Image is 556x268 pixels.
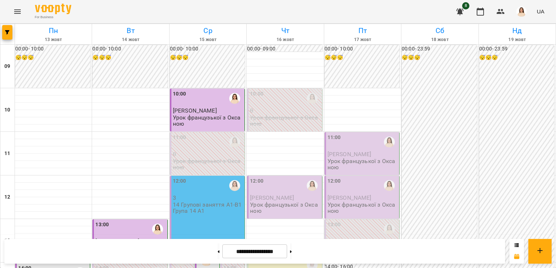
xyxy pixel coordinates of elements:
h6: 12 [4,193,10,201]
img: Оксана [384,180,395,191]
span: 8 [462,2,469,9]
h6: 😴😴😴 [92,54,167,62]
h6: 00:00 - 09:00 [247,45,322,53]
h6: 00:00 - 10:00 [92,45,167,53]
h6: 00:00 - 10:00 [15,45,90,53]
label: 13:00 [95,221,109,229]
p: 14 Групові заняття А1-В1 Група 14 А1 [173,202,243,214]
h6: Пт [325,25,400,36]
h6: 09 [4,62,10,70]
h6: Сб [402,25,477,36]
h6: 😴😴😴 [170,54,245,62]
h6: 00:00 - 10:00 [170,45,245,53]
label: 12:00 [173,177,186,185]
label: 10:00 [173,90,186,98]
button: UA [534,5,547,18]
img: Оксана [229,93,240,104]
p: Урок французької з Оксаною [250,114,320,127]
img: Оксана [229,137,240,147]
h6: 19 жовт [480,36,555,43]
h6: 😴😴😴 [479,54,554,62]
p: 0 [250,107,320,114]
label: 10:00 [250,90,263,98]
span: [PERSON_NAME] [327,151,372,158]
h6: Вт [93,25,168,36]
h6: 16 жовт [248,36,322,43]
h6: 11 [4,150,10,158]
p: Урок французької з Оксаною [173,158,243,171]
h6: 13 жовт [16,36,91,43]
h6: 10 [4,106,10,114]
img: Оксана [229,180,240,191]
label: 11:00 [173,134,186,142]
h6: Чт [248,25,322,36]
img: 76124efe13172d74632d2d2d3678e7ed.png [516,7,527,17]
label: 11:00 [327,134,341,142]
p: Урок французької з Оксаною [327,158,398,171]
p: 3 [173,195,243,201]
img: Оксана [384,137,395,147]
h6: 😴😴😴 [325,54,400,62]
h6: Пн [16,25,91,36]
button: Menu [9,3,26,20]
span: [PERSON_NAME] [173,107,217,114]
img: Оксана [384,224,395,235]
h6: 17 жовт [325,36,400,43]
img: Voopty Logo [35,4,71,14]
img: Оксана [307,180,318,191]
p: Урок французької з Оксаною [250,202,320,214]
h6: 😴😴😴 [15,54,90,62]
span: [PERSON_NAME] [250,194,294,201]
h6: 00:00 - 23:59 [402,45,477,53]
h6: 😴😴😴 [402,54,477,62]
h6: Ср [171,25,245,36]
h6: 18 жовт [402,36,477,43]
h6: 14 жовт [93,36,168,43]
img: Оксана [307,93,318,104]
p: Урок французької з Оксаною [173,114,243,127]
h6: 15 жовт [171,36,245,43]
label: 12:00 [327,177,341,185]
label: 13:00 [327,221,341,229]
h6: Нд [480,25,555,36]
p: Урок французької з Оксаною [327,202,398,214]
span: For Business [35,15,71,20]
h6: 00:00 - 10:00 [325,45,400,53]
span: UA [537,8,544,15]
p: 0 [173,151,243,157]
img: Оксана [152,224,163,235]
label: 12:00 [250,177,263,185]
h6: 00:00 - 23:59 [479,45,554,53]
span: [PERSON_NAME] [327,194,372,201]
